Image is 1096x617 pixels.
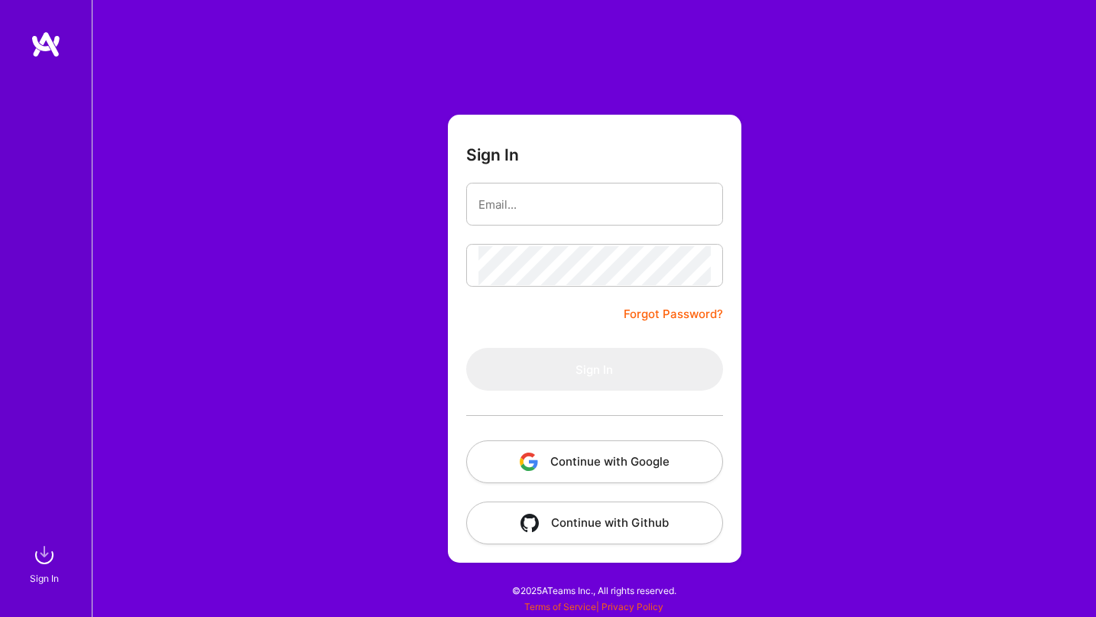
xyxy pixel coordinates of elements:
[32,540,60,586] a: sign inSign In
[30,570,59,586] div: Sign In
[29,540,60,570] img: sign in
[31,31,61,58] img: logo
[466,502,723,544] button: Continue with Github
[524,601,663,612] span: |
[524,601,596,612] a: Terms of Service
[466,348,723,391] button: Sign In
[466,145,519,164] h3: Sign In
[520,453,538,471] img: icon
[602,601,663,612] a: Privacy Policy
[478,185,711,224] input: Email...
[624,305,723,323] a: Forgot Password?
[92,571,1096,609] div: © 2025 ATeams Inc., All rights reserved.
[520,514,539,532] img: icon
[466,440,723,483] button: Continue with Google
